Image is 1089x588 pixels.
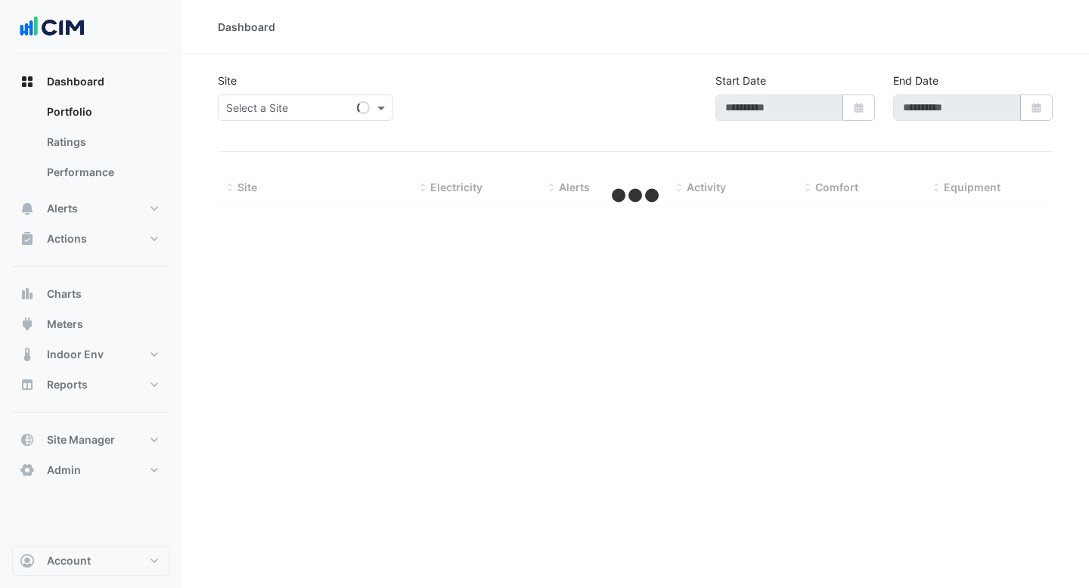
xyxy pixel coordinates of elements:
[47,74,104,89] span: Dashboard
[12,455,169,485] button: Admin
[237,181,257,193] span: Site
[12,224,169,254] button: Actions
[20,201,35,216] app-icon: Alerts
[47,231,87,246] span: Actions
[944,181,1001,193] span: Equipment
[12,339,169,370] button: Indoor Env
[47,553,91,568] span: Account
[559,181,590,193] span: Alerts
[12,370,169,400] button: Reports
[687,181,726,193] span: Activity
[20,463,35,478] app-icon: Admin
[20,231,35,246] app-icon: Actions
[12,97,169,193] div: Dashboard
[47,201,78,216] span: Alerts
[20,347,35,362] app-icon: Indoor Env
[12,425,169,455] button: Site Manager
[47,347,104,362] span: Indoor Env
[218,19,275,35] div: Dashboard
[47,463,81,478] span: Admin
[815,181,858,193] span: Comfort
[12,279,169,309] button: Charts
[47,317,83,332] span: Meters
[12,546,169,576] button: Account
[430,181,482,193] span: Electricity
[47,286,82,302] span: Charts
[20,432,35,447] app-icon: Site Manager
[20,74,35,89] app-icon: Dashboard
[893,73,939,88] label: End Date
[12,193,169,224] button: Alerts
[20,377,35,392] app-icon: Reports
[12,67,169,97] button: Dashboard
[47,432,115,447] span: Site Manager
[218,73,237,88] label: Site
[35,127,169,157] a: Ratings
[18,12,86,42] img: Company Logo
[20,286,35,302] app-icon: Charts
[35,97,169,127] a: Portfolio
[47,377,88,392] span: Reports
[20,317,35,332] app-icon: Meters
[12,309,169,339] button: Meters
[715,73,766,88] label: Start Date
[35,157,169,187] a: Performance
